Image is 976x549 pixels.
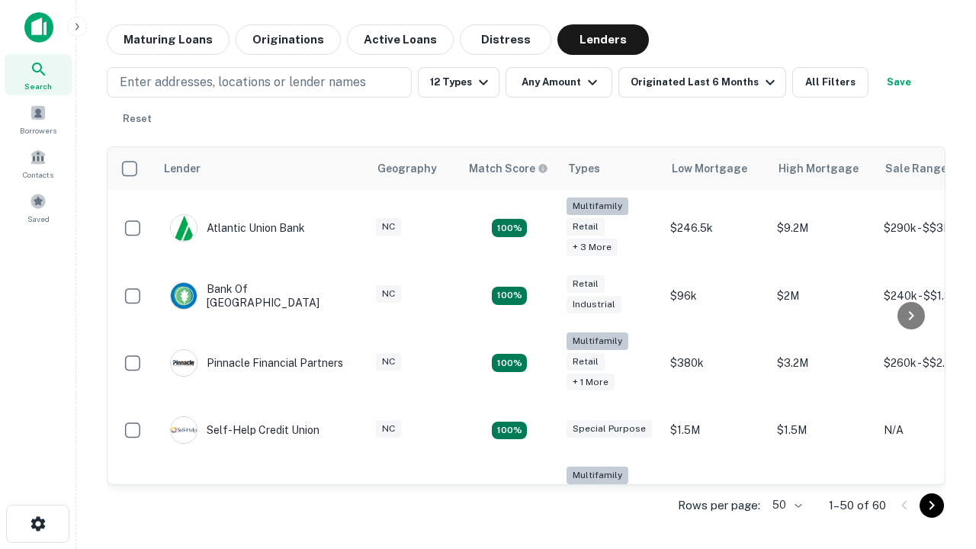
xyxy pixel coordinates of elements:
[766,494,804,516] div: 50
[5,187,72,228] a: Saved
[663,190,769,267] td: $246.5k
[900,427,976,500] iframe: Chat Widget
[631,73,779,91] div: Originated Last 6 Months
[792,67,868,98] button: All Filters
[567,353,605,371] div: Retail
[672,159,747,178] div: Low Mortgage
[377,159,437,178] div: Geography
[113,104,162,134] button: Reset
[155,147,368,190] th: Lender
[27,213,50,225] span: Saved
[663,267,769,325] td: $96k
[557,24,649,55] button: Lenders
[469,160,545,177] h6: Match Score
[875,67,923,98] button: Save your search to get updates of matches that match your search criteria.
[769,267,876,325] td: $2M
[376,353,401,371] div: NC
[567,275,605,293] div: Retail
[567,239,618,256] div: + 3 more
[24,80,52,92] span: Search
[506,67,612,98] button: Any Amount
[24,12,53,43] img: capitalize-icon.png
[347,24,454,55] button: Active Loans
[567,332,628,350] div: Multifamily
[170,416,319,444] div: Self-help Credit Union
[170,484,294,512] div: The Fidelity Bank
[568,159,600,178] div: Types
[20,124,56,136] span: Borrowers
[567,420,652,438] div: Special Purpose
[663,459,769,536] td: $246k
[492,287,527,305] div: Matching Properties: 15, hasApolloMatch: undefined
[618,67,786,98] button: Originated Last 6 Months
[418,67,499,98] button: 12 Types
[164,159,201,178] div: Lender
[23,169,53,181] span: Contacts
[368,147,460,190] th: Geography
[376,218,401,236] div: NC
[107,24,230,55] button: Maturing Loans
[5,143,72,184] a: Contacts
[376,285,401,303] div: NC
[779,159,859,178] div: High Mortgage
[829,496,886,515] p: 1–50 of 60
[120,73,366,91] p: Enter addresses, locations or lender names
[567,296,621,313] div: Industrial
[5,54,72,95] a: Search
[171,417,197,443] img: picture
[492,354,527,372] div: Matching Properties: 18, hasApolloMatch: undefined
[769,325,876,402] td: $3.2M
[492,422,527,440] div: Matching Properties: 11, hasApolloMatch: undefined
[678,496,760,515] p: Rows per page:
[567,467,628,484] div: Multifamily
[236,24,341,55] button: Originations
[567,374,615,391] div: + 1 more
[5,98,72,140] a: Borrowers
[920,493,944,518] button: Go to next page
[769,147,876,190] th: High Mortgage
[171,283,197,309] img: picture
[492,219,527,237] div: Matching Properties: 10, hasApolloMatch: undefined
[769,190,876,267] td: $9.2M
[376,420,401,438] div: NC
[559,147,663,190] th: Types
[460,147,559,190] th: Capitalize uses an advanced AI algorithm to match your search with the best lender. The match sco...
[171,215,197,241] img: picture
[769,459,876,536] td: $3.2M
[885,159,947,178] div: Sale Range
[171,350,197,376] img: picture
[567,197,628,215] div: Multifamily
[170,214,305,242] div: Atlantic Union Bank
[170,349,343,377] div: Pinnacle Financial Partners
[663,401,769,459] td: $1.5M
[769,401,876,459] td: $1.5M
[663,147,769,190] th: Low Mortgage
[469,160,548,177] div: Capitalize uses an advanced AI algorithm to match your search with the best lender. The match sco...
[107,67,412,98] button: Enter addresses, locations or lender names
[460,24,551,55] button: Distress
[567,218,605,236] div: Retail
[663,325,769,402] td: $380k
[170,282,353,310] div: Bank Of [GEOGRAPHIC_DATA]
